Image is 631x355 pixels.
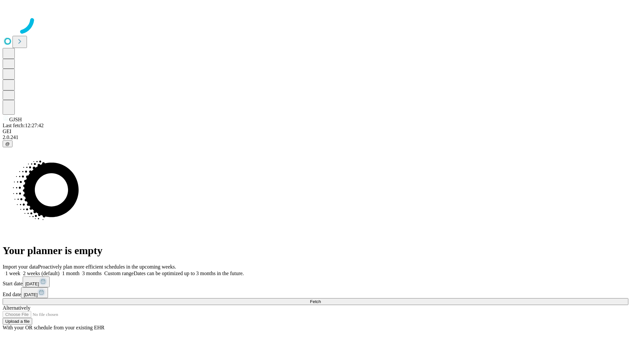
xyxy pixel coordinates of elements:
[3,287,628,298] div: End date
[5,271,20,276] span: 1 week
[3,325,105,330] span: With your OR schedule from your existing EHR
[3,140,12,147] button: @
[3,129,628,134] div: GEI
[38,264,176,270] span: Proactively plan more efficient schedules in the upcoming weeks.
[82,271,102,276] span: 3 months
[3,134,628,140] div: 2.0.241
[62,271,80,276] span: 1 month
[3,276,628,287] div: Start date
[104,271,133,276] span: Custom range
[3,298,628,305] button: Fetch
[3,318,32,325] button: Upload a file
[310,299,321,304] span: Fetch
[21,287,48,298] button: [DATE]
[3,245,628,257] h1: Your planner is empty
[3,123,44,128] span: Last fetch: 12:27:42
[25,281,39,286] span: [DATE]
[5,141,10,146] span: @
[134,271,244,276] span: Dates can be optimized up to 3 months in the future.
[3,264,38,270] span: Import your data
[9,117,22,122] span: GJSH
[23,271,59,276] span: 2 weeks (default)
[3,305,30,311] span: Alternatively
[23,276,50,287] button: [DATE]
[24,292,37,297] span: [DATE]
